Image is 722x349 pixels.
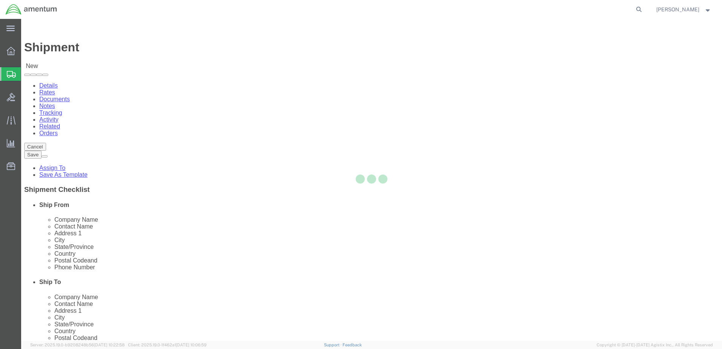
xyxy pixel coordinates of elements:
[597,342,713,348] span: Copyright © [DATE]-[DATE] Agistix Inc., All Rights Reserved
[324,343,343,347] a: Support
[128,343,207,347] span: Client: 2025.19.0-1f462a1
[656,5,712,14] button: [PERSON_NAME]
[5,4,57,15] img: logo
[30,343,125,347] span: Server: 2025.19.0-b9208248b56
[342,343,362,347] a: Feedback
[656,5,699,14] span: ADRIAN RODRIGUEZ, JR
[176,343,207,347] span: [DATE] 10:06:59
[94,343,125,347] span: [DATE] 10:22:58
